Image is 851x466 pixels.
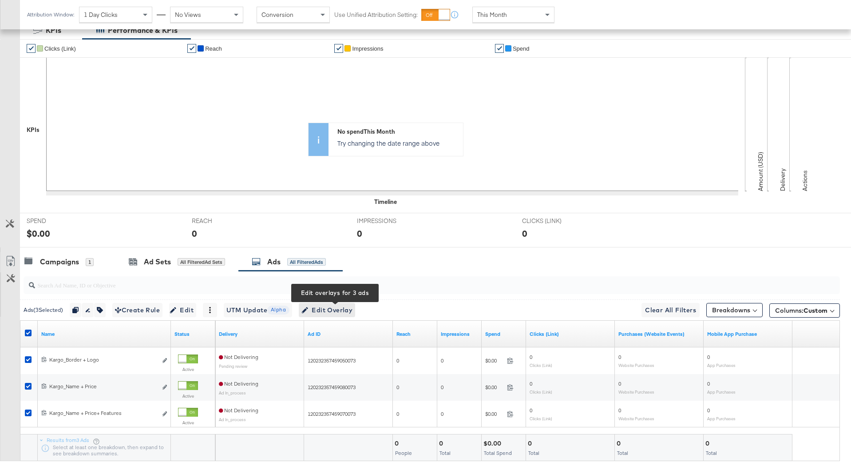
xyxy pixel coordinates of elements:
div: No spend This Month [337,127,459,136]
span: 1 Day Clicks [84,11,118,19]
label: Active [178,366,198,372]
span: Conversion [261,11,293,19]
span: 120232357459050073 [308,357,356,364]
sub: Website Purchases [618,362,654,368]
span: 0 [441,410,443,417]
a: ✔ [187,44,196,53]
button: Edit OverlayEdit overlays for 3 ads [299,303,355,317]
a: The number of people your ad was served to. [396,331,434,338]
div: 0 [522,227,527,240]
span: 0 [530,380,532,387]
span: 0 [441,384,443,390]
span: SPEND [27,217,93,225]
span: 0 [618,354,621,360]
div: Campaigns [40,257,79,267]
a: ✔ [334,44,343,53]
a: The total amount spent to date. [485,331,522,338]
label: Use Unified Attribution Setting: [334,11,418,19]
span: Total [439,450,451,456]
a: The number of times your ad was served. On mobile apps an ad is counted as served the first time ... [441,331,478,338]
sub: Ad In_process [219,390,246,395]
a: The number of times a purchase was made in your mobile app as a result of your ad. [707,331,789,338]
div: 0 [192,227,197,240]
span: No Views [175,11,201,19]
sub: App Purchases [707,362,736,368]
span: Impressions [352,45,383,52]
button: Create Rule [112,303,162,317]
a: Shows the current state of your Ad. [174,331,212,338]
div: 0 [617,439,623,448]
div: KPIs [46,25,61,36]
div: Attribution Window: [27,12,75,18]
span: Total [528,450,539,456]
a: Ad Name. [41,331,167,338]
div: 0 [357,227,362,240]
a: ✔ [495,44,504,53]
sub: Website Purchases [618,389,654,394]
span: 0 [396,410,399,417]
span: UTM Update [226,305,289,316]
sub: Clicks (Link) [530,416,552,421]
button: Breakdowns [706,303,763,317]
div: Performance & KPIs [108,25,178,36]
button: UTM UpdateAlpha [224,303,292,317]
span: Total Spend [484,450,512,456]
div: $0.00 [27,227,50,240]
span: Total [706,450,717,456]
span: 0 [441,357,443,364]
span: $0.00 [485,410,503,417]
button: Edit [169,303,196,317]
span: 0 [530,407,532,414]
span: 0 [618,407,621,414]
a: Your Ad ID. [308,331,389,338]
sub: Website Purchases [618,416,654,421]
sub: Ad In_process [219,417,246,422]
div: Ads ( 3 Selected) [24,306,63,314]
span: 0 [707,380,710,387]
span: This Month [477,11,507,19]
sub: App Purchases [707,389,736,394]
div: All Filtered Ad Sets [178,258,225,266]
button: Clear All Filters [641,303,700,317]
span: 0 [530,354,532,360]
div: 1 [86,258,94,266]
span: Spend [513,45,530,52]
span: 120232357459080073 [308,384,356,390]
span: Edit [172,305,194,316]
span: $0.00 [485,384,503,390]
div: 0 [705,439,712,448]
div: 0 [439,439,446,448]
div: Ads [267,257,281,267]
sub: App Purchases [707,416,736,421]
sub: Clicks (Link) [530,362,552,368]
label: Active [178,393,198,399]
sub: Pending review [219,363,247,369]
span: Custom [804,307,827,315]
div: 0 [395,439,401,448]
div: 0 [528,439,534,448]
span: 0 [396,384,399,390]
label: Active [178,420,198,426]
span: Clear All Filters [645,305,696,316]
div: $0.00 [483,439,504,448]
a: The number of clicks on links appearing on your ad or Page that direct people to your sites off F... [530,331,611,338]
span: Total [617,450,628,456]
span: Alpha [267,306,289,314]
span: Reach [205,45,222,52]
a: The number of times a purchase was made tracked by your Custom Audience pixel on your website aft... [618,331,700,338]
span: 0 [707,354,710,360]
div: All Filtered Ads [287,258,326,266]
span: People [395,450,412,456]
div: Kargo_Border + Logo [49,356,157,363]
span: REACH [192,217,258,225]
button: Columns:Custom [769,303,840,318]
span: 120232357459070073 [308,410,356,417]
span: CLICKS (LINK) [522,217,589,225]
div: Kargo_Name + Price+ Features [49,410,157,417]
span: Create Rule [115,305,160,316]
sub: Clicks (Link) [530,389,552,394]
span: 0 [618,380,621,387]
span: Edit Overlay [301,305,352,316]
p: Try changing the date range above [337,139,459,147]
a: Reflects the ability of your Ad to achieve delivery. [219,331,301,338]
